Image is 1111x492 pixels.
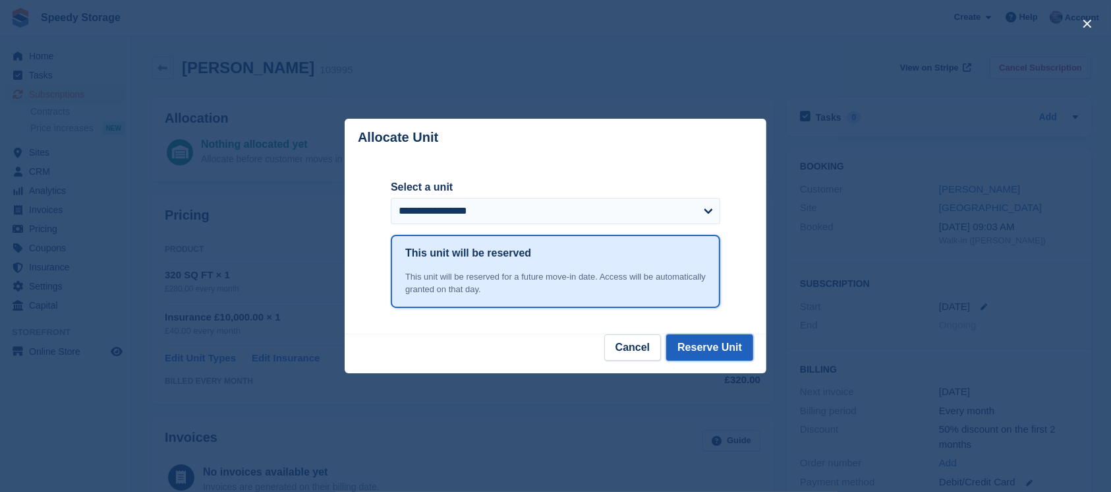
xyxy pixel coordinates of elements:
[666,334,753,361] button: Reserve Unit
[391,179,720,195] label: Select a unit
[405,270,706,296] div: This unit will be reserved for a future move-in date. Access will be automatically granted on tha...
[604,334,661,361] button: Cancel
[358,130,438,145] p: Allocate Unit
[405,245,531,261] h1: This unit will be reserved
[1077,13,1098,34] button: close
